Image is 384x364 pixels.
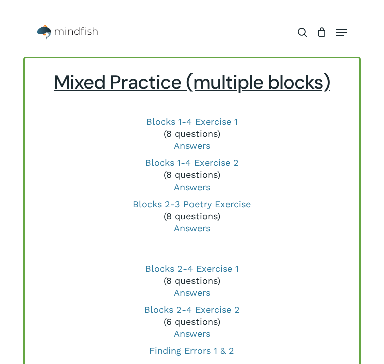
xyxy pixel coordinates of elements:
p: (8 questions) [35,116,349,152]
header: Main Menu [23,20,361,45]
a: Cart [312,20,331,45]
a: Blocks 1-4 Exercise 1 [146,116,238,127]
p: (6 questions) [35,304,349,340]
a: Answers [174,223,210,233]
a: Blocks 1-4 Exercise 2 [145,157,239,168]
u: Mixed Practice (multiple blocks) [54,70,330,95]
a: Answers [174,181,210,192]
a: Answers [174,287,210,298]
img: Mindfish Test Prep & Academics [37,25,98,40]
p: (8 questions) [35,263,349,299]
p: (8 questions) [35,157,349,193]
a: Answers [174,328,210,339]
a: Finding Errors 1 & 2 [149,345,234,356]
a: Blocks 2-4 Exercise 2 [144,304,240,315]
a: Blocks 2-3 Poetry Exercise [133,199,251,209]
a: Answers [174,140,210,151]
a: Navigation Menu [336,27,347,37]
a: Blocks 2-4 Exercise 1 [145,263,239,274]
p: (8 questions) [35,198,349,234]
